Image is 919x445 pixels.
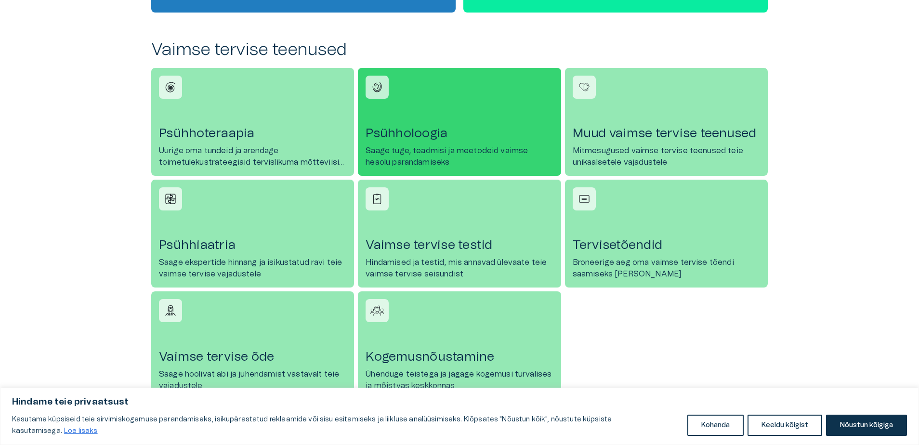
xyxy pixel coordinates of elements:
p: Saage tuge, teadmisi ja meetodeid vaimse heaolu parandamiseks [366,145,553,168]
img: Psühhiaatria icon [163,192,178,206]
button: Keeldu kõigist [748,415,822,436]
p: Kasutame küpsiseid teie sirvimiskogemuse parandamiseks, isikupärastatud reklaamide või sisu esita... [12,414,680,437]
h4: Psühholoogia [366,126,553,141]
a: Loe lisaks [64,427,98,435]
h4: Psühhoteraapia [159,126,346,141]
h4: Muud vaimse tervise teenused [573,126,760,141]
img: Kogemusnõustamine icon [370,303,384,318]
h4: Kogemusnõustamine [366,349,553,365]
p: Broneerige aeg oma vaimse tervise tõendi saamiseks [PERSON_NAME] [573,257,760,280]
h4: Vaimse tervise testid [366,237,553,253]
button: Nõustun kõigiga [826,415,907,436]
img: Vaimse tervise õde icon [163,303,178,318]
p: Ühenduge teistega ja jagage kogemusi turvalises ja mõistvas keskkonnas [366,368,553,392]
h4: Tervisetõendid [573,237,760,253]
img: Tervisetõendid icon [577,192,591,206]
p: Hindame teie privaatsust [12,396,907,408]
h2: Vaimse tervise teenused [151,39,768,60]
h4: Psühhiaatria [159,237,346,253]
p: Hindamised ja testid, mis annavad ülevaate teie vaimse tervise seisundist [366,257,553,280]
p: Uurige oma tundeid ja arendage toimetulekustrateegiaid tervislikuma mõtteviisi saavutamiseks [159,145,346,168]
img: Psühhoteraapia icon [163,80,178,94]
img: Muud vaimse tervise teenused icon [577,80,591,94]
p: Saage ekspertide hinnang ja isikustatud ravi teie vaimse tervise vajadustele [159,257,346,280]
img: Vaimse tervise testid icon [370,192,384,206]
button: Kohanda [687,415,744,436]
span: Help [49,8,64,15]
p: Saage hoolivat abi ja juhendamist vastavalt teie vajadustele [159,368,346,392]
img: Psühholoogia icon [370,80,384,94]
h4: Vaimse tervise õde [159,349,346,365]
p: Mitmesugused vaimse tervise teenused teie unikaalsetele vajadustele [573,145,760,168]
